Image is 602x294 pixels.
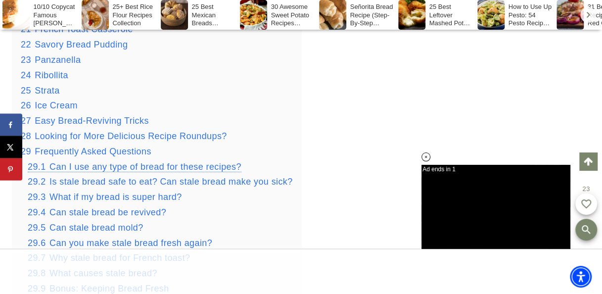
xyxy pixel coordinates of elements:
[579,152,597,170] a: Scroll to top
[28,223,143,233] a: 29.5 Can stale bread mold?
[35,100,78,110] span: Ice Cream
[21,147,31,156] span: 29
[121,249,481,294] iframe: Advertisement
[21,116,149,126] a: 27 Easy Bread-Reviving Tricks
[8,107,45,118] a: Shop now
[28,238,212,248] a: 29.6 Can you make stale bread fresh again?
[28,238,46,248] span: 29.6
[21,147,151,156] a: 29 Frequently Asked Questions
[21,86,60,96] a: 25 Strata
[49,192,182,202] span: What if my bread is super hard?
[28,177,46,187] span: 29.2
[28,207,46,217] span: 29.4
[421,165,570,248] iframe: Advertisement
[49,207,166,217] span: Can stale bread be revived?
[21,131,31,141] span: 28
[28,207,166,217] a: 29.4 Can stale bread be revived?
[418,49,584,188] iframe: Advertisement
[21,100,78,110] a: 26 Ice Cream
[28,162,241,172] a: 29.1 Can I use any type of bread for these recipes?
[35,147,151,156] span: Frequently Asked Questions
[28,192,182,202] a: 29.3 What if my bread is super hard?
[35,131,227,141] span: Looking for More Delicious Recipe Roundups?
[49,177,292,187] span: Is stale bread safe to eat? Can stale bread make you sick?
[21,100,31,110] span: 26
[35,86,59,96] span: Strata
[49,223,143,233] span: Can stale bread mold?
[28,177,293,187] a: 29.2 Is stale bread safe to eat? Can stale bread make you sick?
[14,110,39,116] div: Shop now
[35,116,148,126] span: Easy Bread-Reviving Tricks
[570,266,592,288] div: Accessibility Menu
[28,162,46,172] span: 29.1
[21,86,31,96] span: 25
[21,116,31,126] span: 27
[28,223,46,233] span: 29.5
[28,192,46,202] span: 29.3
[49,238,212,248] span: Can you make stale bread fresh again?
[21,131,227,141] a: 28 Looking for More Delicious Recipe Roundups?
[49,162,241,172] span: Can I use any type of bread for these recipes?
